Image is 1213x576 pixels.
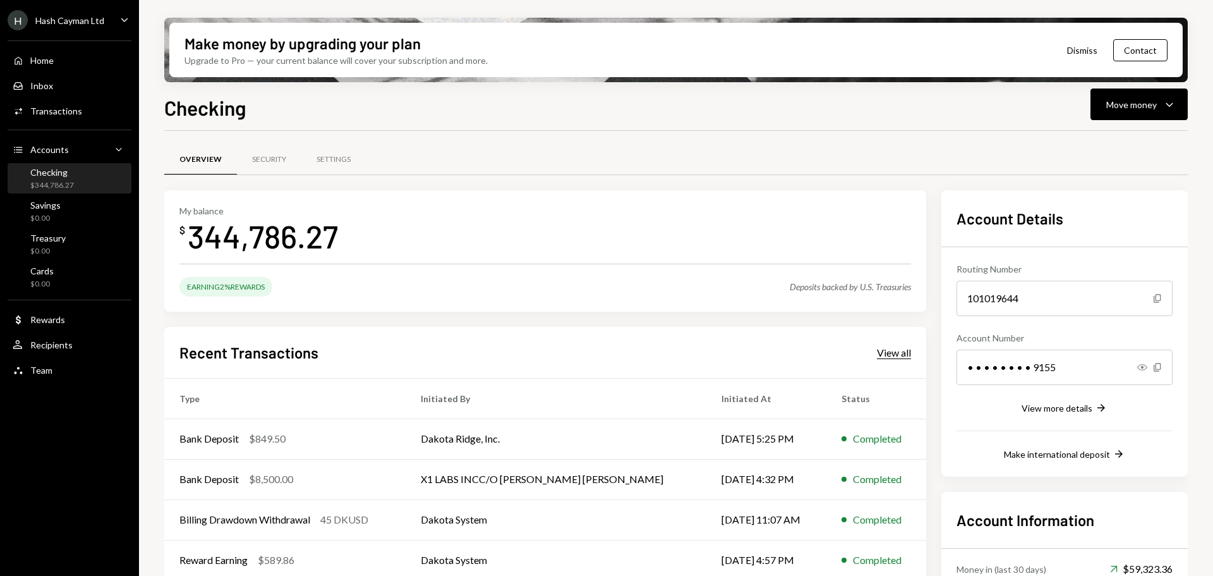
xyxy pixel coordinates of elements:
[164,144,237,176] a: Overview
[8,308,131,331] a: Rewards
[1004,448,1125,462] button: Make international deposit
[8,163,131,193] a: Checking$344,786.27
[706,378,827,419] th: Initiated At
[406,459,706,499] td: X1 LABS INCC/O [PERSON_NAME] [PERSON_NAME]
[30,340,73,350] div: Recipients
[957,331,1173,345] div: Account Number
[8,10,28,30] div: H
[8,196,131,226] a: Savings$0.00
[8,262,131,292] a: Cards$0.00
[252,154,286,165] div: Security
[179,205,338,216] div: My balance
[877,345,911,359] a: View all
[957,281,1173,316] div: 101019644
[30,180,74,191] div: $344,786.27
[179,431,239,446] div: Bank Deposit
[184,33,421,54] div: Make money by upgrading your plan
[30,200,61,211] div: Savings
[30,144,69,155] div: Accounts
[179,553,248,568] div: Reward Earning
[8,74,131,97] a: Inbox
[8,99,131,122] a: Transactions
[30,246,66,257] div: $0.00
[320,512,368,527] div: 45 DKUSD
[301,144,366,176] a: Settings
[179,154,222,165] div: Overview
[8,138,131,161] a: Accounts
[8,49,131,71] a: Home
[30,279,54,290] div: $0.00
[30,365,52,376] div: Team
[179,472,239,487] div: Bank Deposit
[406,499,706,540] td: Dakota System
[853,512,902,527] div: Completed
[179,512,310,527] div: Billing Drawdown Withdrawal
[30,233,66,243] div: Treasury
[179,342,318,363] h2: Recent Transactions
[706,459,827,499] td: [DATE] 4:32 PM
[8,333,131,356] a: Recipients
[179,224,185,236] div: $
[790,281,911,292] div: Deposits backed by U.S. Treasuries
[188,216,338,256] div: 344,786.27
[30,80,53,91] div: Inbox
[406,378,706,419] th: Initiated By
[706,499,827,540] td: [DATE] 11:07 AM
[30,106,82,116] div: Transactions
[1004,449,1110,460] div: Make international deposit
[30,314,65,325] div: Rewards
[957,510,1173,530] h2: Account Information
[826,378,926,419] th: Status
[30,167,74,178] div: Checking
[164,95,246,120] h1: Checking
[179,277,272,297] div: Earning 2% Rewards
[406,419,706,459] td: Dakota Ridge, Inc.
[1022,401,1107,415] button: View more details
[30,213,61,224] div: $0.00
[317,154,351,165] div: Settings
[8,358,131,381] a: Team
[1051,35,1113,65] button: Dismiss
[877,346,911,359] div: View all
[853,472,902,487] div: Completed
[30,266,54,276] div: Cards
[706,419,827,459] td: [DATE] 5:25 PM
[249,472,293,487] div: $8,500.00
[184,54,488,67] div: Upgrade to Pro — your current balance will cover your subscription and more.
[957,563,1046,576] div: Money in (last 30 days)
[237,144,301,176] a: Security
[164,378,406,419] th: Type
[8,229,131,259] a: Treasury$0.00
[1106,98,1157,111] div: Move money
[30,55,54,66] div: Home
[1022,403,1092,414] div: View more details
[853,431,902,446] div: Completed
[853,553,902,568] div: Completed
[1090,89,1188,120] button: Move money
[258,553,294,568] div: $589.86
[1113,39,1168,61] button: Contact
[957,262,1173,276] div: Routing Number
[957,208,1173,229] h2: Account Details
[249,431,286,446] div: $849.50
[35,15,104,26] div: Hash Cayman Ltd
[957,350,1173,385] div: • • • • • • • • 9155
